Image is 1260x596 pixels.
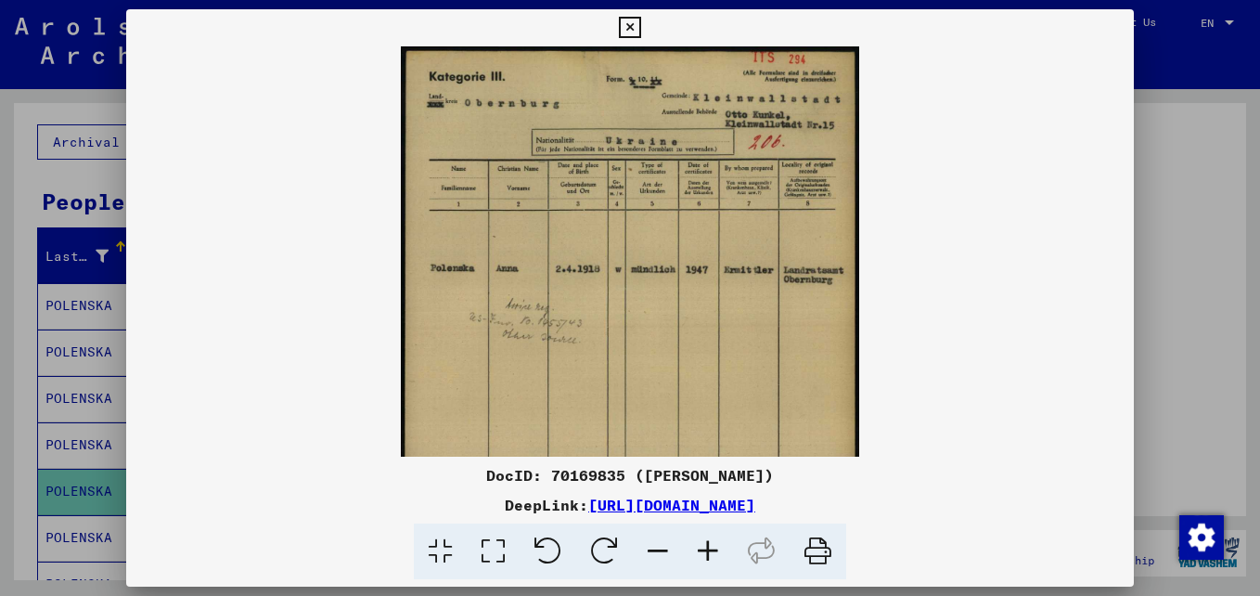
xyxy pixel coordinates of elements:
div: DocID: 70169835 ([PERSON_NAME]) [126,464,1134,486]
div: Change consent [1178,514,1223,559]
a: [URL][DOMAIN_NAME] [588,496,755,514]
img: Change consent [1179,515,1224,560]
div: DeepLink: [126,494,1134,516]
